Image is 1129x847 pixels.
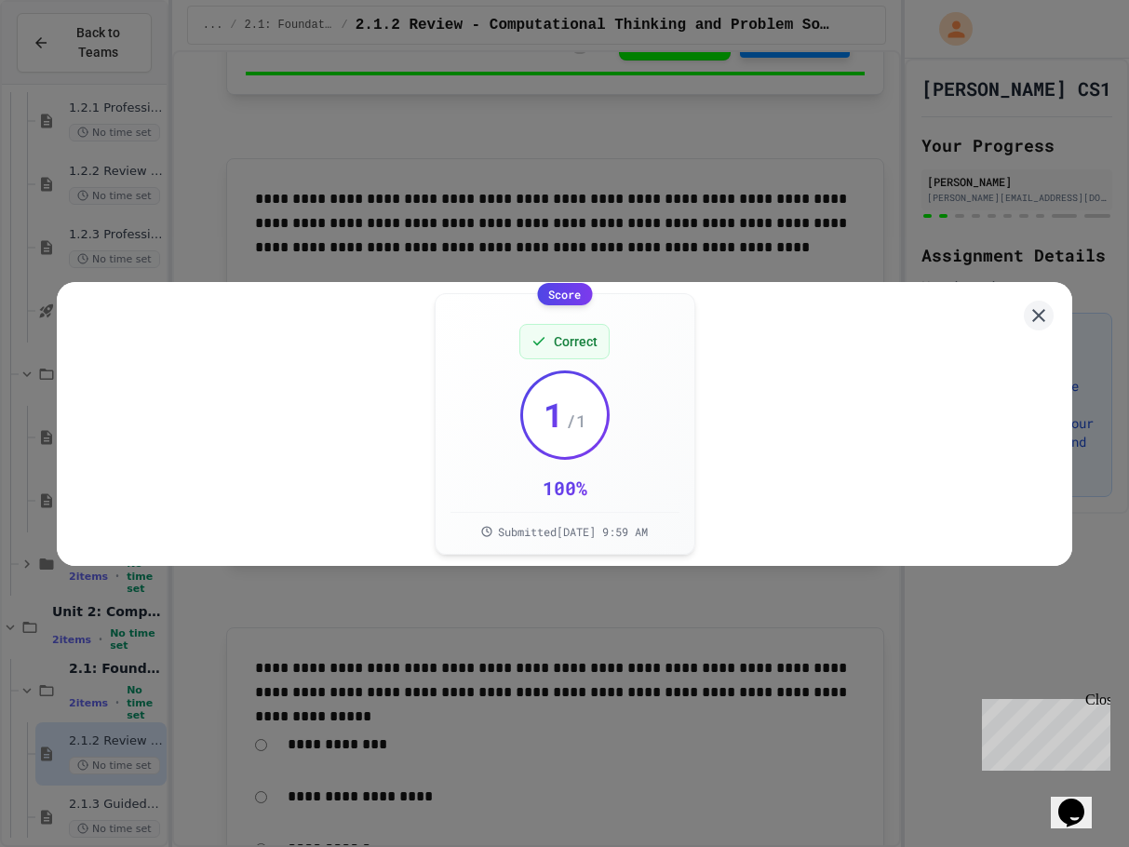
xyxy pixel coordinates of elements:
span: 1 [544,396,564,433]
iframe: chat widget [974,692,1110,771]
div: Score [537,283,592,305]
div: Chat with us now!Close [7,7,128,118]
div: 100 % [543,475,587,501]
iframe: chat widget [1051,773,1110,828]
span: Submitted [DATE] 9:59 AM [498,524,648,539]
span: Correct [554,332,598,351]
span: / 1 [566,408,586,434]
